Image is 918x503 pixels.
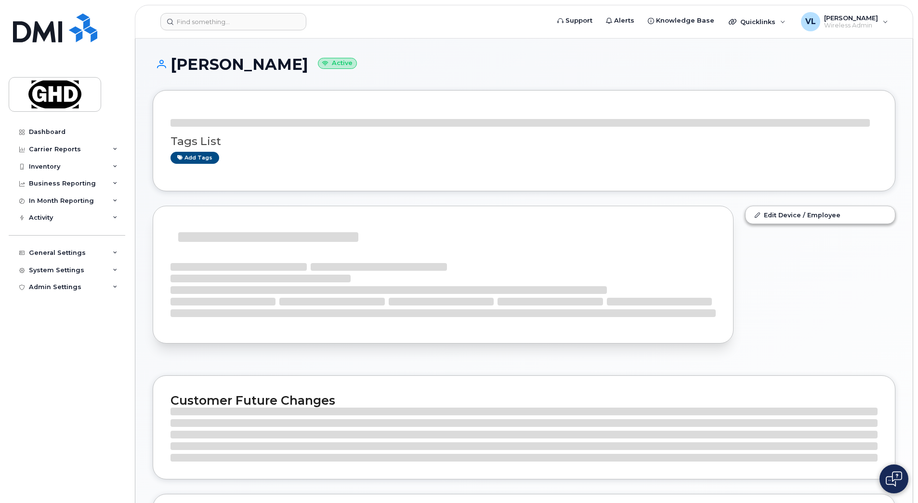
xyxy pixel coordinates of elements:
[746,206,895,224] a: Edit Device / Employee
[318,58,357,69] small: Active
[886,471,902,487] img: Open chat
[170,135,878,147] h3: Tags List
[170,393,878,408] h2: Customer Future Changes
[170,152,219,164] a: Add tags
[153,56,895,73] h1: [PERSON_NAME]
